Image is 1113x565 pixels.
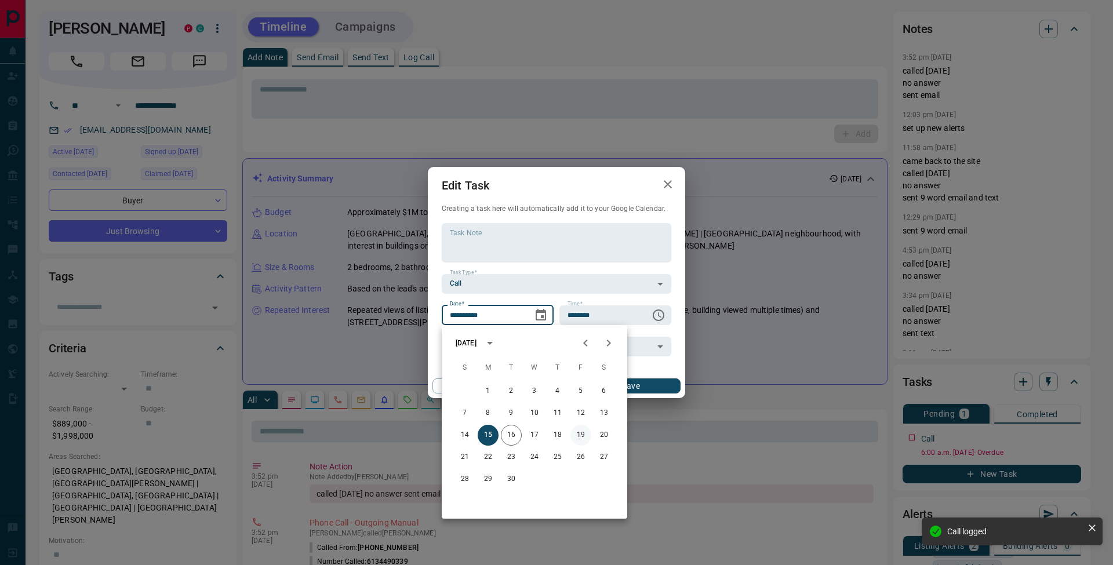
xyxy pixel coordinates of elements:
[501,403,522,424] button: 9
[647,304,670,327] button: Choose time, selected time is 6:00 AM
[524,447,545,468] button: 24
[524,356,545,380] span: Wednesday
[501,469,522,490] button: 30
[547,356,568,380] span: Thursday
[947,527,1083,536] div: Call logged
[478,381,499,402] button: 1
[570,381,591,402] button: 5
[501,447,522,468] button: 23
[478,425,499,446] button: 15
[570,447,591,468] button: 26
[501,425,522,446] button: 16
[570,403,591,424] button: 12
[547,403,568,424] button: 11
[478,403,499,424] button: 8
[501,356,522,380] span: Tuesday
[570,425,591,446] button: 19
[594,356,614,380] span: Saturday
[442,204,671,214] p: Creating a task here will automatically add it to your Google Calendar.
[432,378,532,393] button: Cancel
[454,356,475,380] span: Sunday
[547,381,568,402] button: 4
[478,447,499,468] button: 22
[524,403,545,424] button: 10
[529,304,552,327] button: Choose date, selected date is Sep 15, 2025
[480,333,500,353] button: calendar view is open, switch to year view
[454,403,475,424] button: 7
[454,447,475,468] button: 21
[547,425,568,446] button: 18
[581,378,681,393] button: Save
[450,269,477,276] label: Task Type
[450,300,464,308] label: Date
[428,167,503,204] h2: Edit Task
[594,403,614,424] button: 13
[594,425,614,446] button: 20
[524,381,545,402] button: 3
[501,381,522,402] button: 2
[547,447,568,468] button: 25
[478,356,499,380] span: Monday
[594,381,614,402] button: 6
[524,425,545,446] button: 17
[456,338,477,348] div: [DATE]
[574,331,597,355] button: Previous month
[594,447,614,468] button: 27
[454,425,475,446] button: 14
[597,331,620,355] button: Next month
[454,469,475,490] button: 28
[478,469,499,490] button: 29
[570,356,591,380] span: Friday
[568,300,583,308] label: Time
[442,274,671,294] div: Call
